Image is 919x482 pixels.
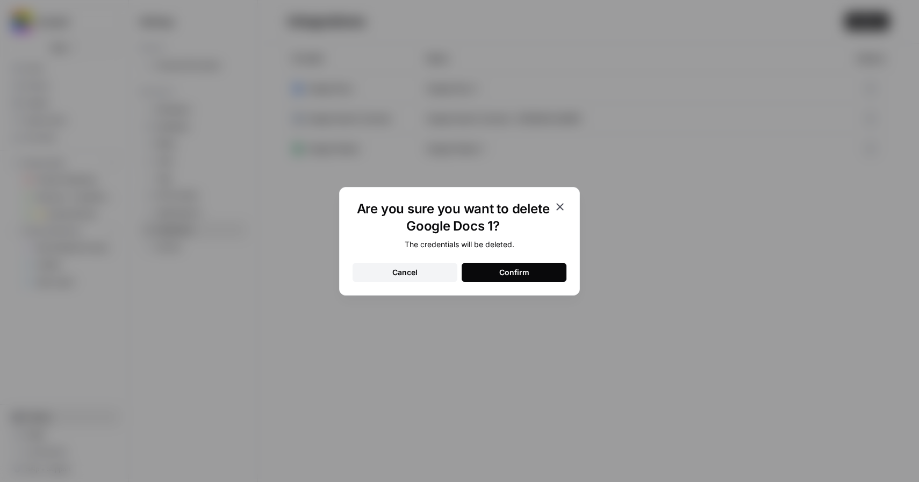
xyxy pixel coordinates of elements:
[353,200,554,235] h1: Are you sure you want to delete Google Docs 1?
[353,239,566,250] div: The credentials will be deleted.
[353,263,457,282] button: Cancel
[462,263,566,282] button: Confirm
[392,267,418,278] div: Cancel
[499,267,529,278] div: Confirm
